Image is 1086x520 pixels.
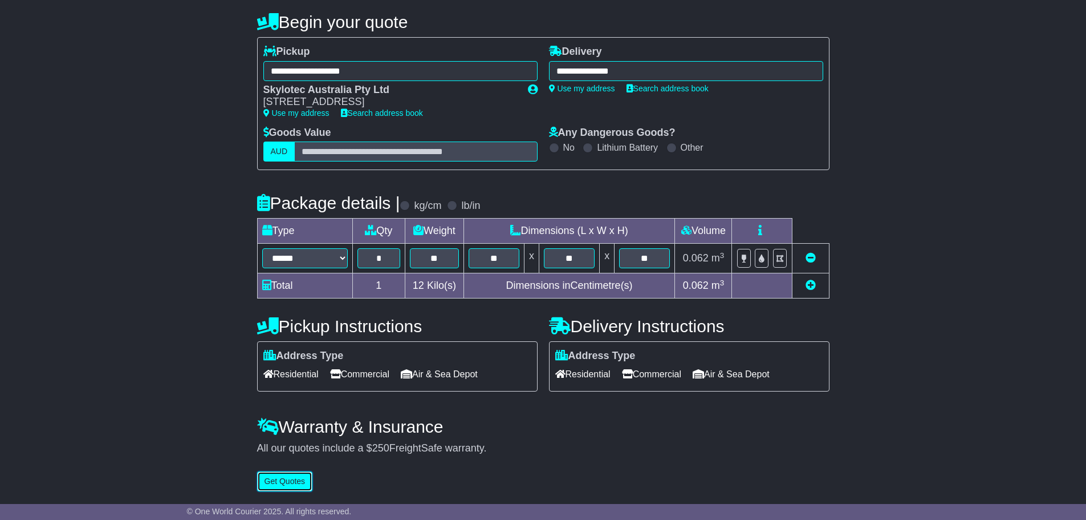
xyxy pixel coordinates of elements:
label: No [563,142,575,153]
label: Goods Value [263,127,331,139]
label: Pickup [263,46,310,58]
sup: 3 [720,251,725,260]
td: Dimensions in Centimetre(s) [463,273,675,299]
label: Lithium Battery [597,142,658,153]
div: [STREET_ADDRESS] [263,96,516,108]
td: Type [257,219,352,244]
a: Remove this item [806,252,816,264]
span: Commercial [622,365,681,383]
h4: Warranty & Insurance [257,417,829,436]
div: Skylotec Australia Pty Ltd [263,84,516,96]
span: Commercial [330,365,389,383]
td: x [600,244,615,273]
span: © One World Courier 2025. All rights reserved. [187,507,352,516]
a: Use my address [263,108,330,118]
sup: 3 [720,279,725,287]
a: Search address book [627,84,709,93]
span: 250 [372,442,389,454]
h4: Delivery Instructions [549,317,829,336]
td: Dimensions (L x W x H) [463,219,675,244]
label: AUD [263,142,295,162]
div: All our quotes include a $ FreightSafe warranty. [257,442,829,455]
span: 0.062 [683,252,709,264]
label: Address Type [555,350,636,362]
td: Total [257,273,352,299]
label: kg/cm [414,200,441,212]
label: Address Type [263,350,344,362]
td: Volume [675,219,732,244]
h4: Begin your quote [257,13,829,31]
td: 1 [352,273,405,299]
td: Qty [352,219,405,244]
label: lb/in [461,200,480,212]
span: 12 [413,280,424,291]
h4: Pickup Instructions [257,317,538,336]
a: Search address book [341,108,423,118]
span: Residential [263,365,319,383]
a: Add new item [806,280,816,291]
button: Get Quotes [257,471,313,491]
label: Any Dangerous Goods? [549,127,676,139]
label: Delivery [549,46,602,58]
span: m [711,280,725,291]
label: Other [681,142,703,153]
a: Use my address [549,84,615,93]
td: Weight [405,219,464,244]
span: Air & Sea Depot [401,365,478,383]
span: Residential [555,365,611,383]
span: Air & Sea Depot [693,365,770,383]
span: m [711,252,725,264]
span: 0.062 [683,280,709,291]
td: x [524,244,539,273]
td: Kilo(s) [405,273,464,299]
h4: Package details | [257,194,400,212]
